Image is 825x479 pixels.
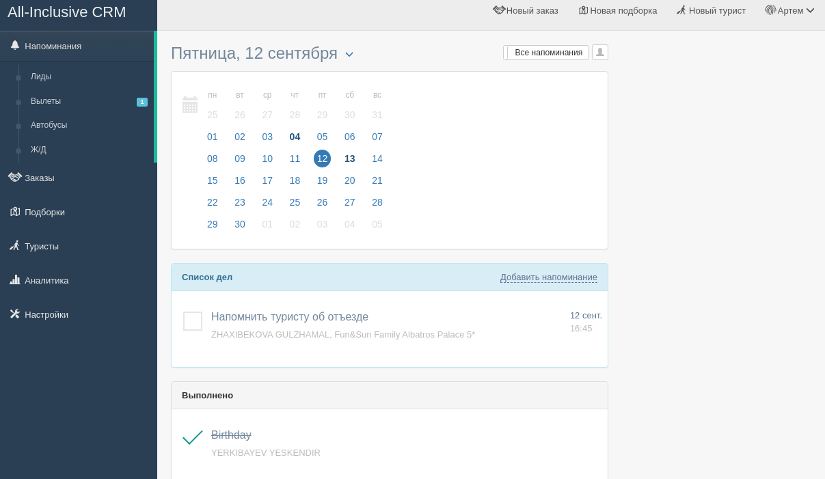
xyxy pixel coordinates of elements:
a: вс 31 [364,82,387,129]
span: 1 [137,98,148,107]
a: 25 [282,195,308,217]
a: Birthday [211,429,252,441]
h3: Пятница, 12 сентября [171,44,608,64]
span: 26 [314,193,332,211]
a: Ж/Д [25,138,154,163]
span: 27 [341,193,359,211]
span: 04 [341,215,359,233]
span: 20 [341,172,359,189]
b: Выполнено [182,390,233,400]
span: Все напоминания [515,48,583,57]
span: 30 [341,106,359,124]
small: ср [258,90,276,101]
a: 21 [364,173,387,195]
a: чт 28 [282,82,308,129]
a: 14 [364,151,387,173]
a: 27 [337,195,363,217]
small: сб [341,90,359,101]
span: 13 [341,150,359,167]
a: 18 [282,173,308,195]
a: 09 [227,151,253,173]
a: 12 [310,151,336,173]
a: 04 [337,217,363,238]
span: 02 [231,128,249,146]
span: 25 [204,106,221,124]
span: 05 [368,215,386,233]
a: 10 [254,151,280,173]
span: 22 [204,193,221,211]
span: 11 [286,150,304,167]
small: чт [286,90,304,101]
a: Напомнить туристу об отъезде [211,311,368,323]
span: 17 [258,172,276,189]
a: 20 [337,173,363,195]
span: 06 [341,128,359,146]
a: 19 [310,173,336,195]
a: 01 [200,129,226,151]
span: YERKIBAYEV YESKENDIR [211,448,321,458]
a: 30 [227,217,253,238]
a: пт 29 [310,82,336,129]
b: Список дел [182,272,232,282]
a: 08 [200,151,226,173]
a: 02 [282,217,308,238]
span: 29 [204,215,221,233]
a: Лиды [25,65,154,90]
span: 23 [231,193,249,211]
span: 29 [314,106,332,124]
a: 28 [364,195,387,217]
small: вс [368,90,386,101]
span: 12 [314,150,332,167]
a: 02 [227,129,253,151]
span: Артем [778,5,804,16]
small: пт [314,90,332,101]
span: 10 [258,150,276,167]
span: 16 [231,172,249,189]
a: 17 [254,173,280,195]
span: 19 [314,172,332,189]
a: ZHAXIBEKOVA GULZHAMAL, Fun&Sun Family Albatros Palace 5* [211,329,475,340]
a: 04 [282,129,308,151]
small: пн [204,90,221,101]
span: 26 [231,106,249,124]
a: ср 27 [254,82,280,129]
span: 28 [286,106,304,124]
a: 05 [310,129,336,151]
span: 14 [368,150,386,167]
span: 24 [258,193,276,211]
span: 03 [258,128,276,146]
a: 05 [364,217,387,238]
span: 05 [314,128,332,146]
span: 15 [204,172,221,189]
span: 09 [231,150,249,167]
span: 08 [204,150,221,167]
a: 26 [310,195,336,217]
a: 03 [254,129,280,151]
a: 11 [282,151,308,173]
span: 27 [258,106,276,124]
a: 07 [364,129,387,151]
a: 23 [227,195,253,217]
span: 25 [286,193,304,211]
span: 18 [286,172,304,189]
span: 21 [368,172,386,189]
a: сб 30 [337,82,363,129]
a: 01 [254,217,280,238]
small: вт [231,90,249,101]
span: 04 [286,128,304,146]
a: Добавить напоминание [500,272,597,283]
a: Вылеты1 [25,90,154,114]
a: 29 [200,217,226,238]
a: 13 [337,151,363,173]
a: 16 [227,173,253,195]
a: 12 сент. 16:45 [570,310,602,335]
a: вт 26 [227,82,253,129]
span: 07 [368,128,386,146]
span: 31 [368,106,386,124]
span: Новый заказ [506,5,558,16]
span: 01 [204,128,221,146]
a: 15 [200,173,226,195]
